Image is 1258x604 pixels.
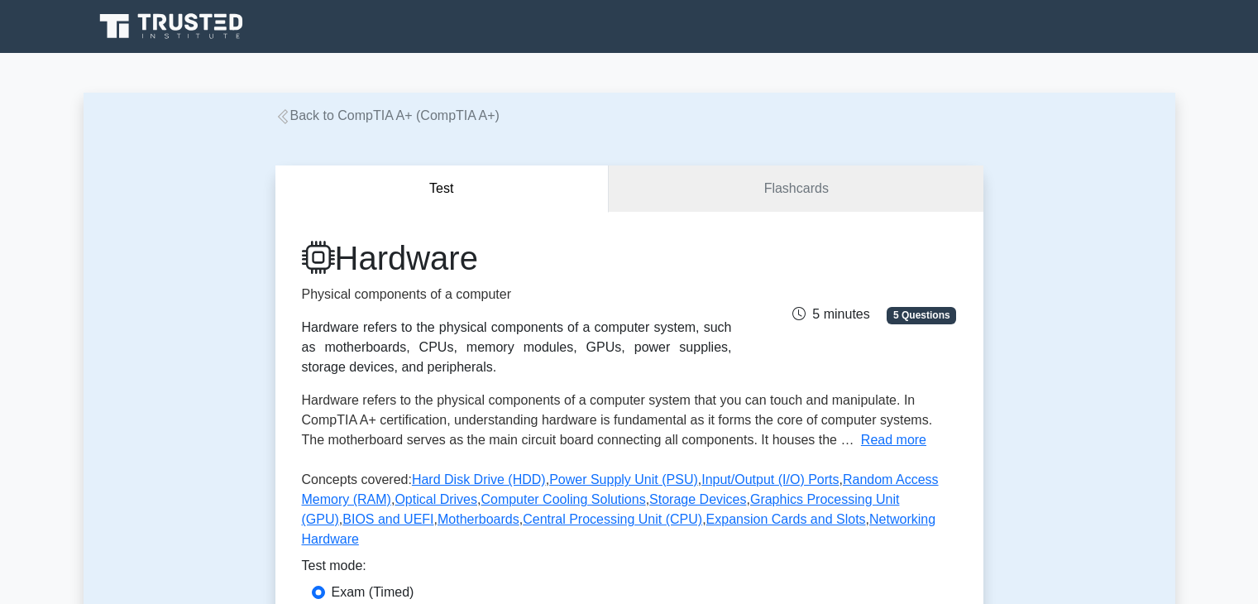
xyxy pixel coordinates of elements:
a: Computer Cooling Solutions [481,492,645,506]
span: 5 minutes [792,307,869,321]
a: Central Processing Unit (CPU) [523,512,702,526]
span: Hardware refers to the physical components of a computer system that you can touch and manipulate... [302,393,933,447]
p: Physical components of a computer [302,285,732,304]
div: Hardware refers to the physical components of a computer system, such as motherboards, CPUs, memo... [302,318,732,377]
a: Expansion Cards and Slots [706,512,866,526]
span: 5 Questions [887,307,956,324]
a: Storage Devices [649,492,746,506]
a: Back to CompTIA A+ (CompTIA A+) [275,108,500,122]
a: Hard Disk Drive (HDD) [412,472,546,487]
a: Optical Drives [395,492,477,506]
a: Motherboards [438,512,519,526]
a: Input/Output (I/O) Ports [701,472,839,487]
h1: Hardware [302,238,732,278]
button: Read more [861,430,926,450]
a: Flashcards [609,165,983,213]
label: Exam (Timed) [332,582,414,602]
p: Concepts covered: , , , , , , , , , , , , [302,470,957,556]
a: BIOS and UEFI [342,512,433,526]
div: Test mode: [302,556,957,582]
a: Power Supply Unit (PSU) [549,472,698,487]
button: Test [275,165,610,213]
